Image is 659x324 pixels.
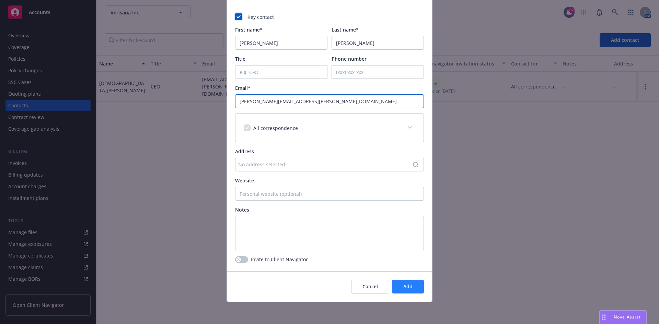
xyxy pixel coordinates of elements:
span: Notes [235,206,249,213]
span: Cancel [362,283,378,290]
div: Key contact [235,13,424,21]
input: example@email.com [235,94,424,108]
span: All correspondence [253,125,298,131]
div: No address selected [238,161,414,168]
span: Address [235,148,254,155]
span: Add [403,283,413,290]
span: Nova Assist [614,314,641,320]
button: Cancel [351,280,389,293]
input: Last Name [332,36,424,50]
div: Drag to move [600,311,608,324]
button: Nova Assist [599,310,647,324]
input: First Name [235,36,327,50]
span: First name* [235,26,263,33]
span: Phone number [332,56,367,62]
span: Last name* [332,26,359,33]
svg: Search [413,162,418,167]
span: Email* [235,85,251,91]
button: No address selected [235,158,424,171]
button: Add [392,280,424,293]
span: Website [235,177,254,184]
input: e.g. CFO [235,65,327,79]
span: Title [235,56,245,62]
input: (xxx) xxx-xxx [332,65,424,79]
div: All correspondence [235,114,424,142]
input: Personal website (optional) [235,187,424,201]
span: Invite to Client Navigator [251,256,308,263]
